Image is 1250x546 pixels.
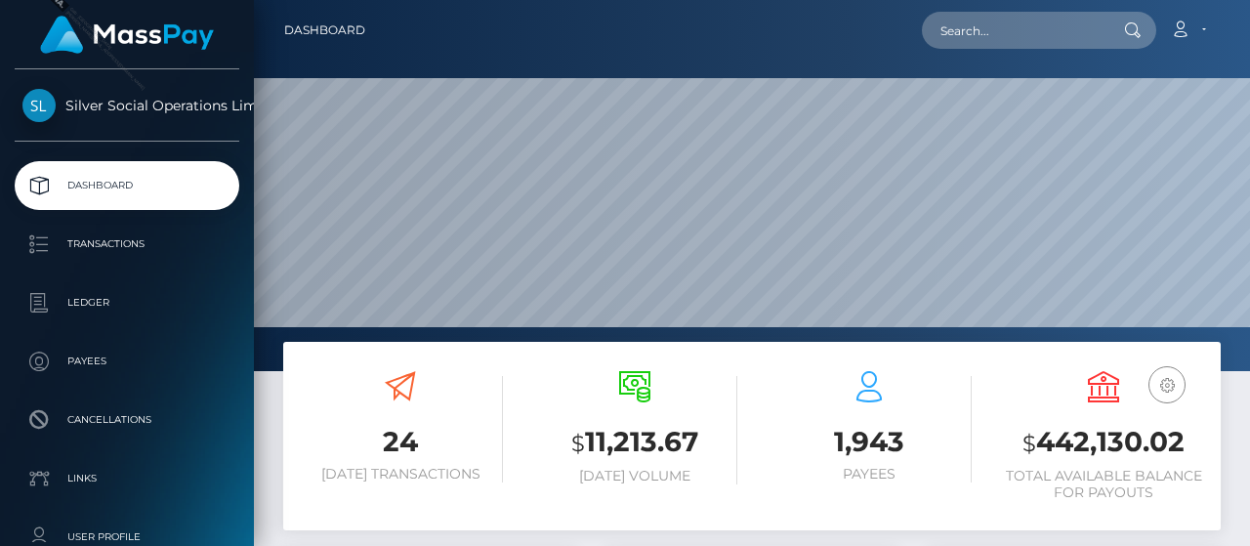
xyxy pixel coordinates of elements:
[767,466,972,483] h6: Payees
[1001,468,1206,501] h6: Total Available Balance for Payouts
[22,464,231,493] p: Links
[22,230,231,259] p: Transactions
[22,405,231,435] p: Cancellations
[767,423,972,461] h3: 1,943
[15,337,239,386] a: Payees
[1001,423,1206,463] h3: 442,130.02
[22,171,231,200] p: Dashboard
[15,396,239,444] a: Cancellations
[22,347,231,376] p: Payees
[922,12,1105,49] input: Search...
[298,423,503,461] h3: 24
[15,161,239,210] a: Dashboard
[15,220,239,269] a: Transactions
[22,288,231,317] p: Ledger
[15,97,239,114] span: Silver Social Operations Limited
[284,10,365,51] a: Dashboard
[532,423,737,463] h3: 11,213.67
[571,430,585,457] small: $
[1022,430,1036,457] small: $
[40,16,214,54] img: MassPay Logo
[15,454,239,503] a: Links
[22,89,56,122] img: Silver Social Operations Limited
[298,466,503,483] h6: [DATE] Transactions
[532,468,737,484] h6: [DATE] Volume
[15,278,239,327] a: Ledger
